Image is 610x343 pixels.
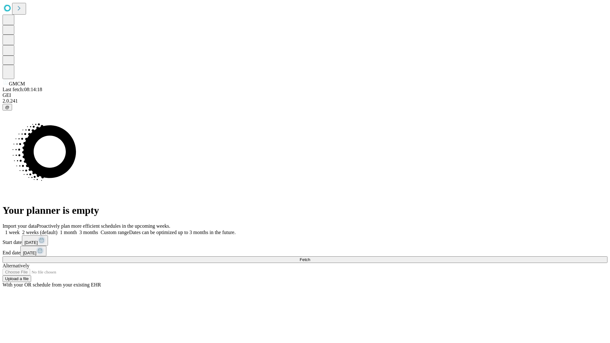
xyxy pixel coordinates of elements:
[24,240,38,245] span: [DATE]
[5,230,20,235] span: 1 week
[3,256,607,263] button: Fetch
[3,223,37,229] span: Import your data
[3,205,607,216] h1: Your planner is empty
[22,235,48,246] button: [DATE]
[3,104,12,111] button: @
[9,81,25,86] span: GMCM
[23,251,36,255] span: [DATE]
[5,105,10,110] span: @
[60,230,77,235] span: 1 month
[22,230,58,235] span: 2 weeks (default)
[3,235,607,246] div: Start date
[300,257,310,262] span: Fetch
[79,230,98,235] span: 3 months
[3,275,31,282] button: Upload a file
[3,92,607,98] div: GEI
[3,282,101,287] span: With your OR schedule from your existing EHR
[3,263,29,268] span: Alternatively
[101,230,129,235] span: Custom range
[129,230,235,235] span: Dates can be optimized up to 3 months in the future.
[37,223,170,229] span: Proactively plan more efficient schedules in the upcoming weeks.
[20,246,46,256] button: [DATE]
[3,246,607,256] div: End date
[3,98,607,104] div: 2.0.241
[3,87,42,92] span: Last fetch: 08:14:18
